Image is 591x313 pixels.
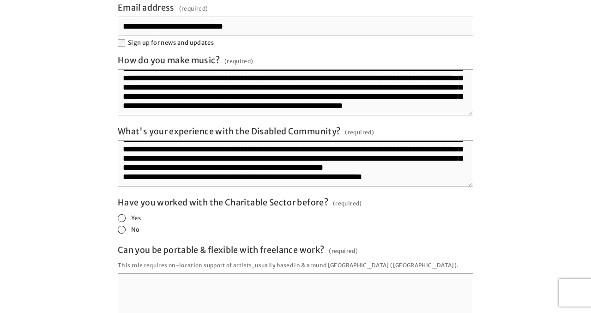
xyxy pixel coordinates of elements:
span: Sign up for news and updates [128,39,214,47]
span: (required) [333,197,362,210]
span: (required) [329,245,358,257]
span: How do you make music? [118,55,220,66]
span: Have you worked with the Charitable Sector before? [118,197,328,208]
span: Email address [118,2,175,13]
span: (required) [224,55,253,67]
span: What's your experience with the Disabled Community? [118,126,340,137]
span: No [131,226,140,234]
span: Yes [131,214,141,222]
input: Sign up for news and updates [118,39,125,47]
span: Can you be portable & flexible with freelance work? [118,245,324,255]
span: (required) [179,2,208,15]
p: This role requires on-location support of artists, usually based in & around [GEOGRAPHIC_DATA] ([... [118,259,473,271]
span: (required) [345,126,374,138]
